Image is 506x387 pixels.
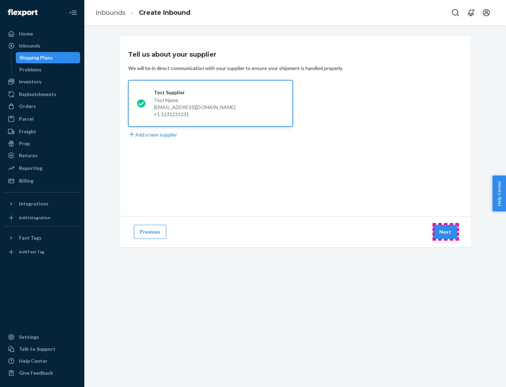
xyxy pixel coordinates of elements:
div: We will be in direct communication with your supplier to ensure your shipment is handled properly. [128,65,343,72]
button: Integrations [4,198,80,209]
button: Add a new supplier [128,131,177,138]
a: Inbounds [96,9,125,17]
a: Help Center [4,355,80,367]
div: Fast Tags [19,234,41,241]
a: Inventory [4,76,80,87]
a: Orders [4,101,80,112]
a: Add Fast Tag [4,246,80,258]
button: Help Center [492,176,506,211]
a: Replenishments [4,89,80,100]
ol: breadcrumbs [90,2,196,23]
a: Billing [4,175,80,186]
div: Help Center [19,357,47,364]
button: Open Search Box [448,6,462,20]
a: Parcel [4,113,80,125]
a: Home [4,28,80,39]
button: Previous [134,225,166,239]
div: Freight [19,128,36,135]
div: Give Feedback [19,369,53,376]
div: Orders [19,103,36,110]
div: Add Fast Tag [19,249,44,255]
div: Integrations [19,200,48,207]
a: Inbounds [4,40,80,51]
div: Inbounds [19,42,40,49]
a: Returns [4,150,80,161]
div: Prep [19,140,30,147]
a: Add Integration [4,212,80,223]
div: Reporting [19,165,43,172]
a: Settings [4,331,80,343]
a: Prep [4,138,80,149]
div: Parcel [19,115,34,122]
img: Flexport logo [8,9,38,16]
button: Next [433,225,457,239]
h3: Tell us about your supplier [128,50,216,59]
a: Talk to Support [4,343,80,355]
button: Close Navigation [66,6,80,20]
div: Shipping Plans [19,54,53,61]
div: Billing [19,177,33,184]
div: Inventory [19,78,41,85]
button: Open account menu [479,6,493,20]
a: Freight [4,126,80,137]
button: Fast Tags [4,232,80,243]
div: Returns [19,152,38,159]
a: Create Inbound [139,9,190,17]
button: Give Feedback [4,367,80,379]
div: Problems [19,66,41,73]
div: Add Integration [19,215,50,221]
div: Settings [19,334,39,341]
button: Open notifications [464,6,478,20]
div: Replenishments [19,91,56,98]
div: Talk to Support [19,345,56,353]
div: Home [19,30,33,37]
a: Reporting [4,163,80,174]
a: Problems [16,64,80,75]
a: Shipping Plans [16,52,80,63]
